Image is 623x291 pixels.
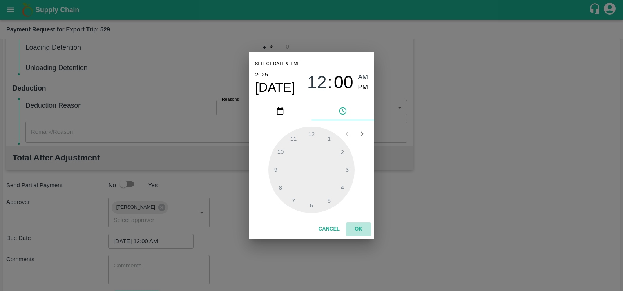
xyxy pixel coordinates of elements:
button: 2025 [255,69,268,80]
button: pick time [311,102,374,120]
button: AM [358,72,368,83]
span: : [328,72,332,93]
span: Select date & time [255,58,300,70]
button: OK [346,222,371,236]
button: [DATE] [255,80,295,95]
button: PM [358,82,368,93]
button: Open next view [355,126,369,141]
button: Cancel [315,222,343,236]
button: pick date [249,102,311,120]
button: 12 [307,72,327,93]
button: 00 [334,72,353,93]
